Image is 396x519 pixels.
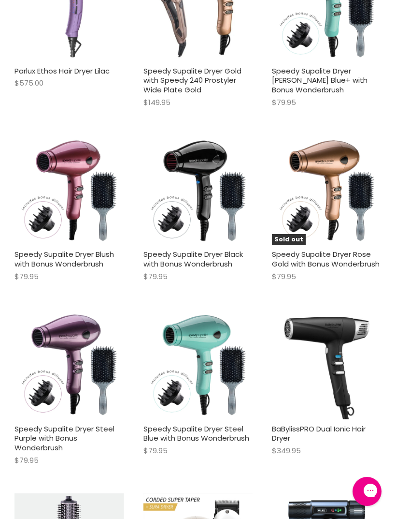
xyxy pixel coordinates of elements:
[272,135,382,245] img: Speedy Supalite Dryer Rose Gold with Bonus Wonderbrush
[272,135,382,245] a: Speedy Supalite Dryer Rose Gold with Bonus WonderbrushSold out
[272,271,296,282] span: $79.95
[14,78,43,88] span: $575.00
[143,135,253,245] img: Speedy Supalite Dryer Black with Bonus Wonderbrush
[272,249,380,269] a: Speedy Supalite Dryer Rose Gold with Bonus Wonderbrush
[272,234,306,245] span: Sold out
[143,445,168,456] span: $79.95
[14,135,124,245] img: Speedy Supalite Dryer Blush with Bonus Wonderbrush
[143,249,243,269] a: Speedy Supalite Dryer Black with Bonus Wonderbrush
[14,455,39,465] span: $79.95
[272,66,368,95] a: Speedy Supalite Dryer [PERSON_NAME] Blue+ with Bonus Wonderbrush
[14,66,110,76] a: Parlux Ethos Hair Dryer Lilac
[272,310,382,419] img: BaBylissPRO Dual Ionic Hair Dryer
[14,424,114,453] a: Speedy Supalite Dryer Steel Purple with Bonus Wonderbrush
[14,249,114,269] a: Speedy Supalite Dryer Blush with Bonus Wonderbrush
[143,424,249,444] a: Speedy Supalite Dryer Steel Blue with Bonus Wonderbrush
[14,310,124,419] img: Speedy Supalite Dryer Steel Purple with Bonus Wonderbrush
[14,271,39,282] span: $79.95
[272,97,296,107] span: $79.95
[143,66,241,95] a: Speedy Supalite Dryer Gold with Speedy 240 Prostyler Wide Plate Gold
[143,271,168,282] span: $79.95
[143,310,253,419] img: Speedy Supalite Dryer Steel Blue with Bonus Wonderbrush
[272,445,301,456] span: $349.95
[348,474,386,509] iframe: Gorgias live chat messenger
[272,424,366,444] a: BaBylissPRO Dual Ionic Hair Dryer
[143,97,170,107] span: $149.95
